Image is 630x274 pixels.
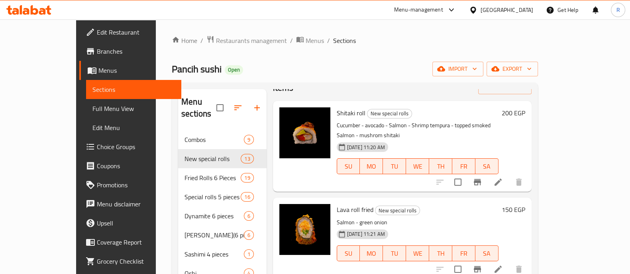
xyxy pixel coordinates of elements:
[92,85,175,94] span: Sections
[452,158,475,174] button: FR
[333,36,356,45] span: Sections
[244,135,254,144] div: items
[172,60,222,78] span: Pancih sushi
[244,249,254,259] div: items
[273,70,298,94] h2: Menu items
[206,35,287,46] a: Restaurants management
[92,123,175,132] span: Edit Menu
[97,199,175,209] span: Menu disclaimer
[241,193,253,201] span: 16
[487,62,538,76] button: export
[79,61,181,80] a: Menus
[79,23,181,42] a: Edit Restaurant
[86,99,181,118] a: Full Menu View
[296,35,324,46] a: Menus
[79,233,181,252] a: Coverage Report
[279,204,330,255] img: Lava roll fried
[97,27,175,37] span: Edit Restaurant
[86,118,181,137] a: Edit Menu
[244,231,253,239] span: 6
[244,136,253,144] span: 9
[212,99,228,116] span: Select all sections
[178,130,267,149] div: Combos9
[172,35,538,46] nav: breadcrumb
[97,161,175,171] span: Coupons
[244,212,253,220] span: 6
[344,144,388,151] span: [DATE] 11:20 AM
[432,248,449,259] span: TH
[244,230,254,240] div: items
[184,135,243,144] span: Combos
[97,142,175,152] span: Choice Groups
[184,230,243,240] div: Hoso Maki(6 pieces)
[386,161,403,172] span: TU
[184,211,243,221] div: Dynamite 6 pieces
[616,6,620,14] span: R
[455,248,472,259] span: FR
[327,36,330,45] li: /
[429,158,452,174] button: TH
[475,158,499,174] button: SA
[97,47,175,56] span: Branches
[97,257,175,266] span: Grocery Checklist
[200,36,203,45] li: /
[375,206,420,215] div: New special rolls
[432,161,449,172] span: TH
[92,104,175,113] span: Full Menu View
[337,245,360,261] button: SU
[344,230,388,238] span: [DATE] 11:21 AM
[455,161,472,172] span: FR
[493,177,503,187] a: Edit menu item
[386,248,403,259] span: TU
[439,64,477,74] span: import
[79,214,181,233] a: Upsell
[493,264,503,274] a: Edit menu item
[367,109,412,119] div: New special rolls
[468,173,487,192] button: Branch-specific-item
[97,218,175,228] span: Upsell
[178,206,267,225] div: Dynamite 6 pieces6
[184,249,243,259] div: Sashimi 4 pieces
[178,168,267,187] div: Fried Rolls 6 Pieces19
[509,173,528,192] button: delete
[241,192,253,202] div: items
[367,109,412,118] span: New special rolls
[375,206,420,215] span: New special rolls
[97,237,175,247] span: Coverage Report
[178,149,267,168] div: New special rolls13
[429,245,452,261] button: TH
[363,248,380,259] span: MO
[394,5,443,15] div: Menu-management
[241,154,253,163] div: items
[241,155,253,163] span: 13
[432,62,483,76] button: import
[79,194,181,214] a: Menu disclaimer
[340,248,357,259] span: SU
[481,6,533,14] div: [GEOGRAPHIC_DATA]
[337,158,360,174] button: SU
[228,98,247,117] span: Sort sections
[360,245,383,261] button: MO
[363,161,380,172] span: MO
[178,245,267,264] div: Sashimi 4 pieces1
[184,230,243,240] span: [PERSON_NAME](6 pieces)
[216,36,287,45] span: Restaurants management
[241,174,253,182] span: 19
[452,245,475,261] button: FR
[449,174,466,190] span: Select to update
[244,211,254,221] div: items
[493,64,532,74] span: export
[184,192,241,202] span: Special rolls 5 pieces
[79,175,181,194] a: Promotions
[337,218,499,227] p: Salmon - green onion
[86,80,181,99] a: Sections
[79,42,181,61] a: Branches
[475,245,499,261] button: SA
[241,173,253,183] div: items
[225,66,243,73] span: Open
[184,154,241,163] span: New special rolls
[406,158,429,174] button: WE
[225,65,243,75] div: Open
